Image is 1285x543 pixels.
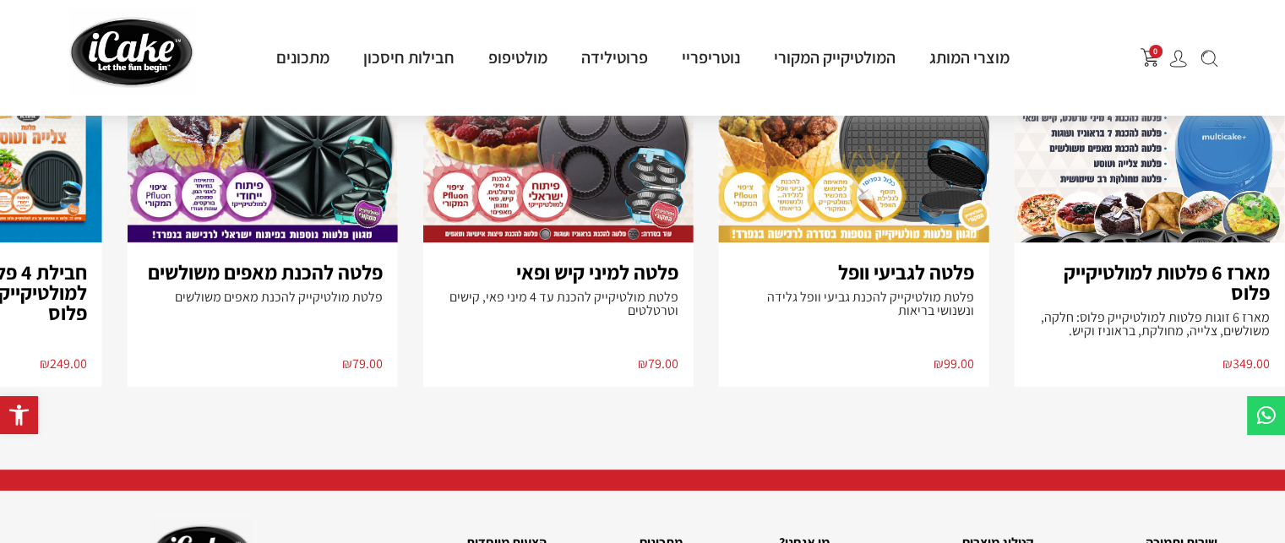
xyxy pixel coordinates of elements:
a: מתכונים [259,46,346,68]
h3: מארז 6 פלטות למולטיקייק פלוס [1030,262,1270,302]
p: פלטת מולטיקייק להכנת גביעי וופל גלידה ונשנושי בריאות [734,291,974,318]
a: נוטריפריי [665,46,757,68]
span: 0 [1149,45,1162,58]
a: חבילות חיסכון [346,46,471,68]
button: פתח עגלת קניות צדדית [1141,48,1159,67]
h3: פלטה לגביעי וופל [734,262,974,282]
span: ₪ [40,355,50,372]
h3: פלטה למיני קיש ופאי [438,262,678,282]
span: ₪ [1222,355,1233,372]
h3: פלטה להכנת מאפים משולשים [143,262,383,282]
span: ₪ [342,355,352,372]
a: מוצרי המותג [912,46,1026,68]
bdi: 349.00 [1222,355,1270,372]
span: ₪ [934,355,944,372]
bdi: 249.00 [40,355,87,372]
img: shopping-cart.png [1141,48,1159,67]
bdi: 79.00 [638,355,678,372]
bdi: 79.00 [342,355,383,372]
p: פלטת מולטיקייק להכנת מאפים משולשים [143,291,383,304]
span: ₪ [638,355,648,372]
a: מולטיפופ [471,46,564,68]
a: המולטיקייק המקורי [757,46,912,68]
p: מארז 6 זוגות פלטות למולטיקייק פלוס: חלקה, משולשים, צלייה, מחולקת, בראוניז וקיש. [1030,311,1270,338]
bdi: 99.00 [934,355,974,372]
p: פלטת מולטיקייק להכנת עד 4 מיני פאי, קישים וטרטלטים [438,291,678,318]
a: פרוטילידה [564,46,665,68]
